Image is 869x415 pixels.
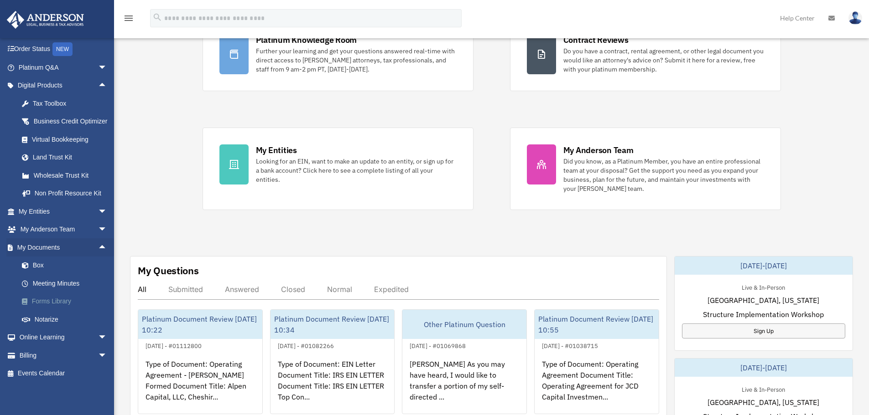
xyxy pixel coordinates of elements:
[703,309,824,320] span: Structure Implementation Workshop
[203,128,474,210] a: My Entities Looking for an EIN, want to make an update to an entity, or sign up for a bank accoun...
[848,11,862,25] img: User Pic
[708,295,819,306] span: [GEOGRAPHIC_DATA], [US_STATE]
[52,42,73,56] div: NEW
[32,152,109,163] div: Land Trust Kit
[6,58,121,77] a: Platinum Q&Aarrow_drop_down
[13,149,121,167] a: Land Trust Kit
[675,256,853,275] div: [DATE]-[DATE]
[402,309,527,414] a: Other Platinum Question[DATE] - #01069868[PERSON_NAME] As you may have heard, I would like to tra...
[402,310,526,339] div: Other Platinum Question
[13,130,121,149] a: Virtual Bookkeeping
[534,309,659,414] a: Platinum Document Review [DATE] 10:55[DATE] - #01038715Type of Document: Operating Agreement Docu...
[13,310,121,328] a: Notarize
[510,128,781,210] a: My Anderson Team Did you know, as a Platinum Member, you have an entire professional team at your...
[98,346,116,365] span: arrow_drop_down
[4,11,87,29] img: Anderson Advisors Platinum Portal
[6,77,121,95] a: Digital Productsarrow_drop_up
[6,202,121,220] a: My Entitiesarrow_drop_down
[13,113,121,131] a: Business Credit Optimizer
[281,285,305,294] div: Closed
[225,285,259,294] div: Answered
[563,34,629,46] div: Contract Reviews
[6,238,121,256] a: My Documentsarrow_drop_up
[13,94,121,113] a: Tax Toolbox
[32,188,109,199] div: Non Profit Resource Kit
[32,98,109,109] div: Tax Toolbox
[138,285,146,294] div: All
[6,346,121,364] a: Billingarrow_drop_down
[6,364,121,383] a: Events Calendar
[203,17,474,91] a: Platinum Knowledge Room Further your learning and get your questions answered real-time with dire...
[32,170,109,181] div: Wholesale Trust Kit
[535,340,605,350] div: [DATE] - #01038715
[256,46,457,74] div: Further your learning and get your questions answered real-time with direct access to [PERSON_NAM...
[675,359,853,377] div: [DATE]-[DATE]
[563,144,634,156] div: My Anderson Team
[734,282,792,292] div: Live & In-Person
[138,310,262,339] div: Platinum Document Review [DATE] 10:22
[402,340,473,350] div: [DATE] - #01069868
[256,144,297,156] div: My Entities
[682,323,845,338] a: Sign Up
[98,238,116,257] span: arrow_drop_up
[563,46,764,74] div: Do you have a contract, rental agreement, or other legal document you would like an attorney's ad...
[138,309,263,414] a: Platinum Document Review [DATE] 10:22[DATE] - #01112800Type of Document: Operating Agreement - [P...
[6,40,121,59] a: Order StatusNEW
[327,285,352,294] div: Normal
[32,116,109,127] div: Business Credit Optimizer
[13,292,121,311] a: Forms Library
[6,328,121,347] a: Online Learningarrow_drop_down
[374,285,409,294] div: Expedited
[563,157,764,193] div: Did you know, as a Platinum Member, you have an entire professional team at your disposal? Get th...
[98,202,116,221] span: arrow_drop_down
[152,12,162,22] i: search
[271,310,395,339] div: Platinum Document Review [DATE] 10:34
[13,166,121,184] a: Wholesale Trust Kit
[98,328,116,347] span: arrow_drop_down
[138,340,209,350] div: [DATE] - #01112800
[123,16,134,24] a: menu
[98,58,116,77] span: arrow_drop_down
[535,310,659,339] div: Platinum Document Review [DATE] 10:55
[510,17,781,91] a: Contract Reviews Do you have a contract, rental agreement, or other legal document you would like...
[13,256,121,275] a: Box
[734,384,792,394] div: Live & In-Person
[271,340,341,350] div: [DATE] - #01082266
[13,184,121,203] a: Non Profit Resource Kit
[6,220,121,239] a: My Anderson Teamarrow_drop_down
[708,397,819,408] span: [GEOGRAPHIC_DATA], [US_STATE]
[256,34,357,46] div: Platinum Knowledge Room
[98,220,116,239] span: arrow_drop_down
[13,274,121,292] a: Meeting Minutes
[123,13,134,24] i: menu
[168,285,203,294] div: Submitted
[98,77,116,95] span: arrow_drop_up
[270,309,395,414] a: Platinum Document Review [DATE] 10:34[DATE] - #01082266Type of Document: EIN Letter Document Titl...
[138,264,199,277] div: My Questions
[256,157,457,184] div: Looking for an EIN, want to make an update to an entity, or sign up for a bank account? Click her...
[32,134,109,145] div: Virtual Bookkeeping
